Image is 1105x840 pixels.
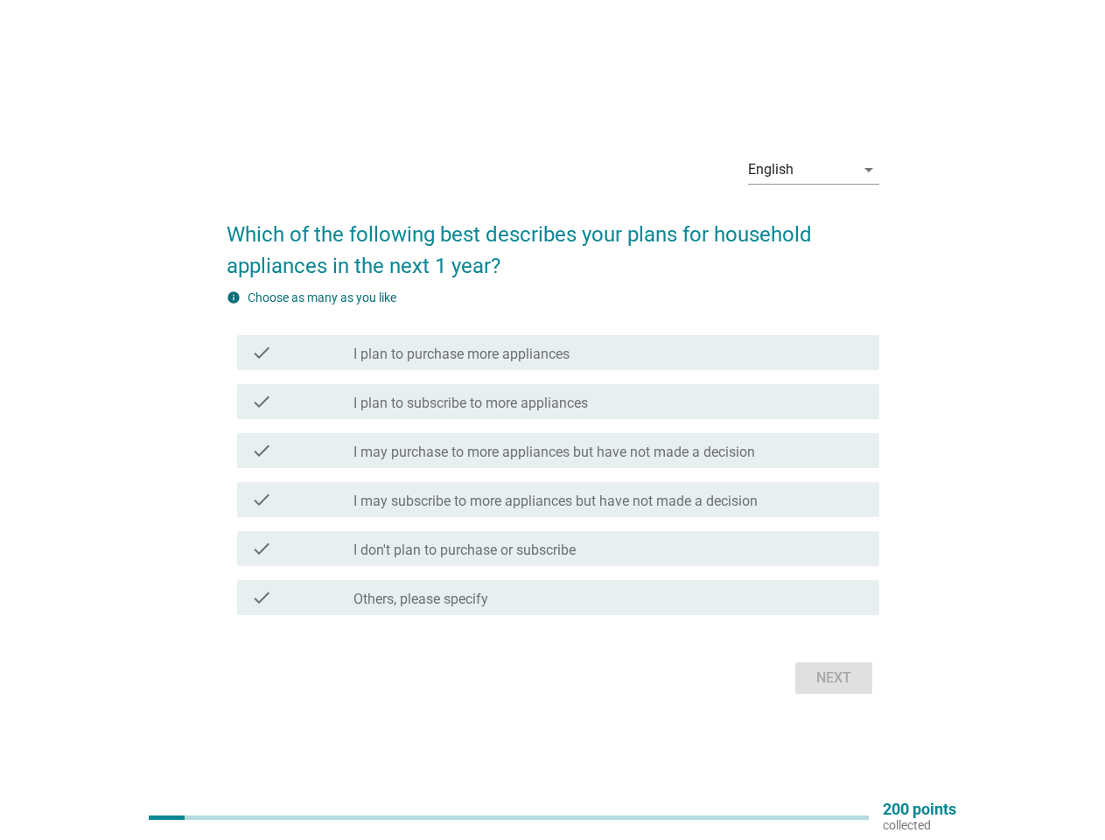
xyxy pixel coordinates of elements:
[353,591,488,608] label: Others, please specify
[883,801,956,817] p: 200 points
[251,489,272,510] i: check
[251,538,272,559] i: check
[227,290,241,304] i: info
[251,391,272,412] i: check
[748,162,794,178] div: English
[251,440,272,461] i: check
[353,542,576,559] label: I don't plan to purchase or subscribe
[353,444,755,461] label: I may purchase to more appliances but have not made a decision
[353,395,588,412] label: I plan to subscribe to more appliances
[353,346,570,363] label: I plan to purchase more appliances
[227,201,879,282] h2: Which of the following best describes your plans for household appliances in the next 1 year?
[353,493,758,510] label: I may subscribe to more appliances but have not made a decision
[248,290,396,304] label: Choose as many as you like
[251,587,272,608] i: check
[883,817,956,833] p: collected
[251,342,272,363] i: check
[858,159,879,180] i: arrow_drop_down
